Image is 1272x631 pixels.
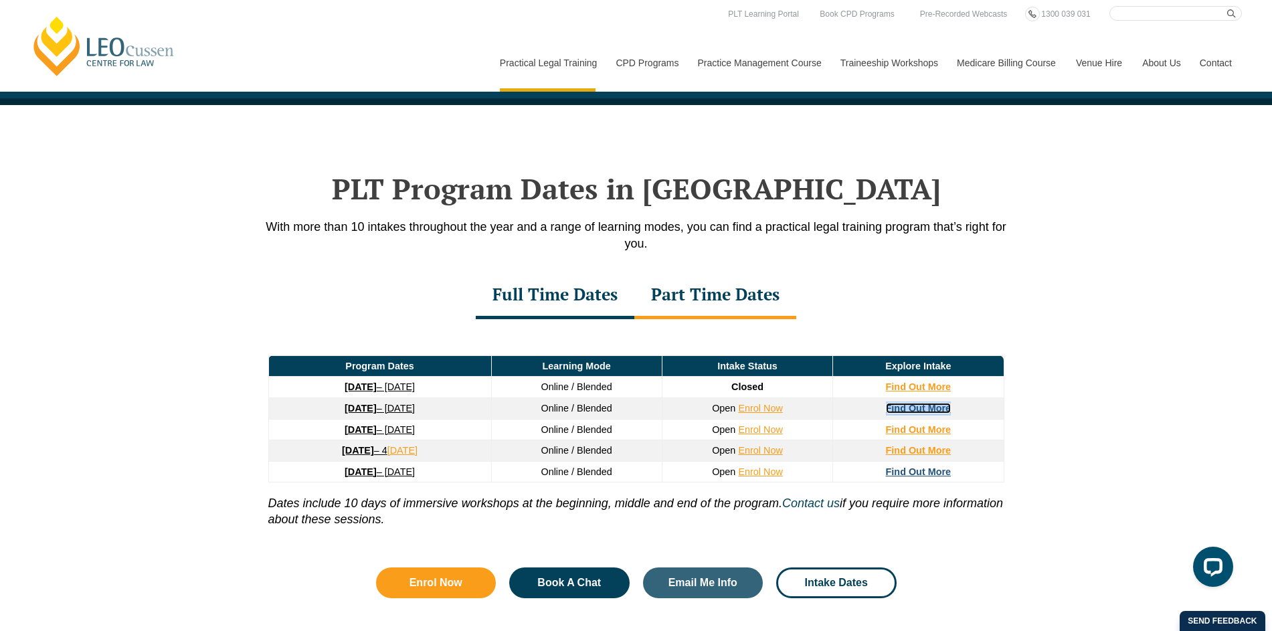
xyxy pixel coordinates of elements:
a: [DATE]– 4 [342,445,387,456]
a: [DATE]– [DATE] [345,381,415,392]
strong: [DATE] [345,403,377,414]
a: Enrol Now [738,403,782,414]
a: 1300 039 031 [1038,7,1093,21]
td: Program Dates [268,355,491,377]
strong: [DATE] [345,424,377,435]
a: Enrol Now [738,445,782,456]
a: Enrol Now [738,424,782,435]
a: Find Out More [886,403,951,414]
a: Book CPD Programs [816,7,897,21]
span: Open [712,466,735,477]
a: Venue Hire [1066,34,1132,92]
span: Online / Blended [541,466,612,477]
span: Book A Chat [537,577,601,588]
a: [DATE]– [DATE] [345,466,415,477]
a: Practical Legal Training [490,34,606,92]
span: Online / Blended [541,381,612,392]
td: Learning Mode [491,355,662,377]
div: Full Time Dates [476,272,634,319]
p: With more than 10 intakes throughout the year and a range of learning modes, you can find a pract... [255,219,1018,252]
h2: PLT Program Dates in [GEOGRAPHIC_DATA] [255,172,1018,205]
span: Open [712,445,735,456]
td: Intake Status [662,355,832,377]
span: 1300 039 031 [1041,9,1090,19]
a: About Us [1132,34,1190,92]
a: Intake Dates [776,567,897,598]
span: Email Me Info [668,577,737,588]
span: Open [712,403,735,414]
span: Closed [731,381,763,392]
td: Explore Intake [833,355,1004,377]
span: Open [712,424,735,435]
a: Enrol Now [738,466,782,477]
a: [PERSON_NAME] Centre for Law [30,15,178,78]
span: Intake Dates [805,577,868,588]
span: Online / Blended [541,424,612,435]
iframe: LiveChat chat widget [1182,541,1239,598]
a: Pre-Recorded Webcasts [917,7,1011,21]
strong: [DATE] [345,466,377,477]
a: Find Out More [886,381,951,392]
strong: [DATE] [342,445,374,456]
a: PLT Learning Portal [725,7,802,21]
a: [DATE] [387,445,418,456]
a: Contact [1190,34,1242,92]
strong: [DATE] [345,381,377,392]
a: Traineeship Workshops [830,34,947,92]
span: Enrol Now [410,577,462,588]
a: Book A Chat [509,567,630,598]
a: Practice Management Course [688,34,830,92]
span: Online / Blended [541,403,612,414]
a: [DATE]– [DATE] [345,424,415,435]
p: . if you require more information about these sessions. [268,482,1004,527]
a: Find Out More [886,466,951,477]
div: Part Time Dates [634,272,796,319]
a: Enrol Now [376,567,496,598]
a: Medicare Billing Course [947,34,1066,92]
a: [DATE]– [DATE] [345,403,415,414]
a: Find Out More [886,424,951,435]
span: Online / Blended [541,445,612,456]
a: Find Out More [886,445,951,456]
a: Email Me Info [643,567,763,598]
a: Contact us [782,497,840,510]
a: CPD Programs [606,34,687,92]
i: Dates include 10 days of immersive workshops at the beginning, middle and end of the program [268,497,779,510]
